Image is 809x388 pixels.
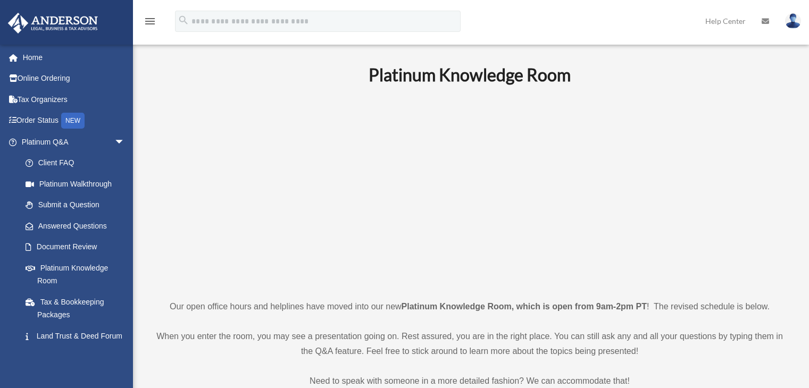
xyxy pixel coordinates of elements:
a: Tax & Bookkeeping Packages [15,291,141,325]
a: Document Review [15,237,141,258]
a: Platinum Q&Aarrow_drop_down [7,131,141,153]
p: When you enter the room, you may see a presentation going on. Rest assured, you are in the right ... [152,329,788,359]
span: arrow_drop_down [114,131,136,153]
a: menu [144,19,156,28]
iframe: 231110_Toby_KnowledgeRoom [310,100,629,280]
img: Anderson Advisors Platinum Portal [5,13,101,33]
b: Platinum Knowledge Room [369,64,571,85]
i: search [178,14,189,26]
a: Client FAQ [15,153,141,174]
img: User Pic [785,13,801,29]
a: Answered Questions [15,215,141,237]
div: NEW [61,113,85,129]
p: Our open office hours and helplines have moved into our new ! The revised schedule is below. [152,299,788,314]
a: Order StatusNEW [7,110,141,132]
i: menu [144,15,156,28]
a: Online Ordering [7,68,141,89]
a: Platinum Walkthrough [15,173,141,195]
a: Portal Feedback [15,347,141,368]
a: Home [7,47,141,68]
a: Platinum Knowledge Room [15,257,136,291]
a: Submit a Question [15,195,141,216]
a: Tax Organizers [7,89,141,110]
strong: Platinum Knowledge Room, which is open from 9am-2pm PT [402,302,647,311]
a: Land Trust & Deed Forum [15,325,141,347]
